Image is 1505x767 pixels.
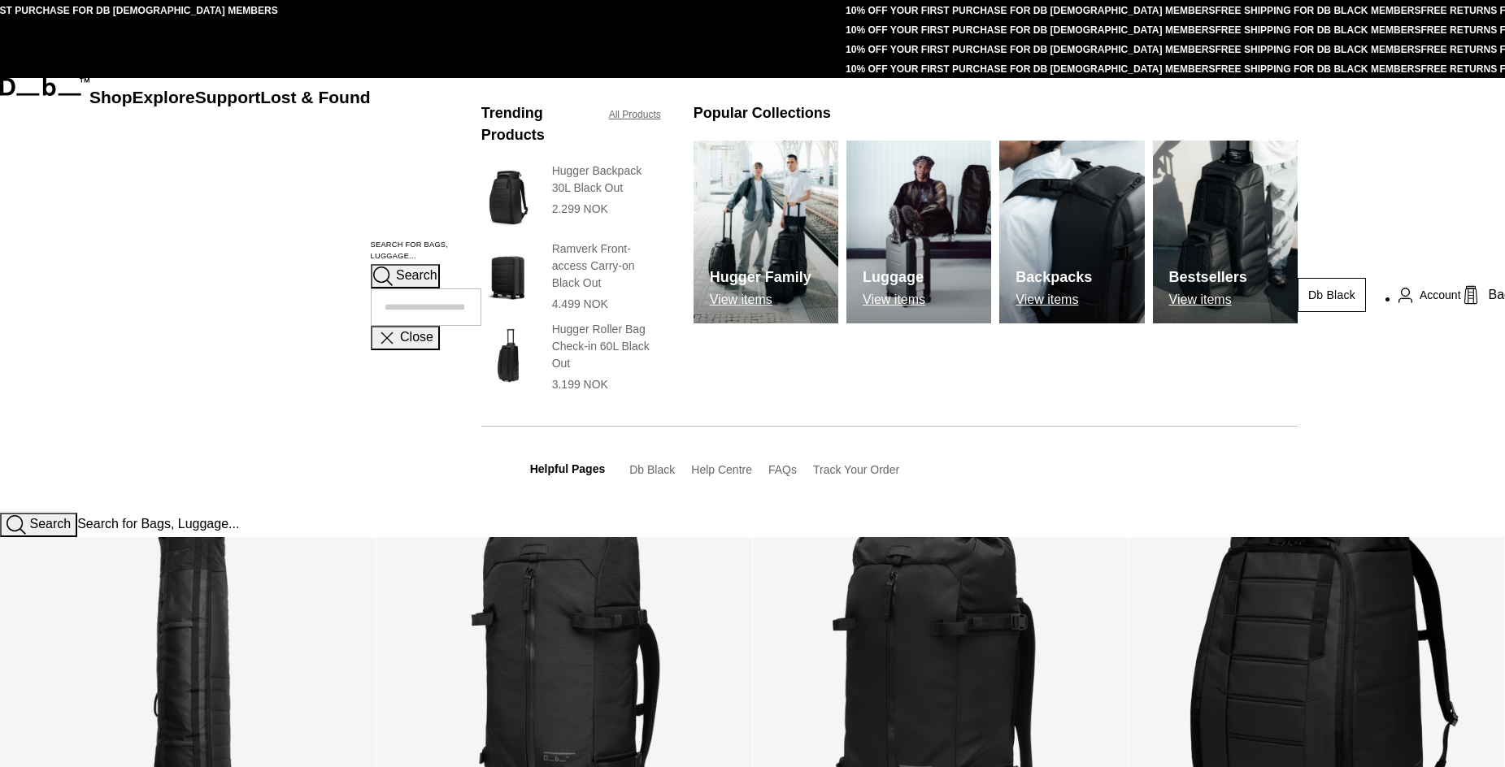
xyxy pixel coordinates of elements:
button: Close [371,326,440,350]
h3: Helpful Pages [530,461,606,478]
label: Search for Bags, Luggage... [371,240,481,262]
a: Lost & Found [260,88,370,106]
a: Hugger Backpack 30L Black Out Hugger Backpack 30L Black Out 2.299 NOK [481,162,661,232]
img: Db [999,141,1144,323]
img: Ramverk Front-access Carry-on Black Out [481,240,536,310]
a: Db Bestsellers View items [1153,141,1298,323]
a: Db Black [629,463,675,476]
nav: Main Navigation [89,78,371,513]
a: FREE SHIPPING FOR DB BLACK MEMBERS [1216,63,1421,75]
span: Account [1420,287,1461,304]
h3: Hugger Family [710,266,811,288]
h3: Hugger Backpack 30L Black Out [552,162,661,197]
a: Hugger Roller Bag Check-in 60L Black Out Hugger Roller Bag Check-in 60L Black Out 3.199 NOK [481,321,661,393]
h3: Bestsellers [1169,266,1247,288]
p: View items [1016,292,1092,307]
img: Db [1153,141,1298,323]
img: Db [846,141,991,323]
a: Explore [133,88,195,106]
a: FREE SHIPPING FOR DB BLACK MEMBERS [1216,44,1421,55]
img: Db [694,141,838,323]
a: Shop [89,88,133,106]
a: FREE SHIPPING FOR DB BLACK MEMBERS [1216,5,1421,16]
h3: Ramverk Front-access Carry-on Black Out [552,240,661,292]
a: Db Luggage View items [846,141,991,323]
h3: Backpacks [1016,266,1092,288]
a: 10% OFF YOUR FIRST PURCHASE FOR DB [DEMOGRAPHIC_DATA] MEMBERS [846,63,1215,75]
span: 4.499 NOK [552,297,608,310]
span: 2.299 NOK [552,202,608,215]
a: All Products [609,107,661,122]
a: Db Hugger Family View items [694,141,838,323]
a: Ramverk Front-access Carry-on Black Out Ramverk Front-access Carry-on Black Out 4.499 NOK [481,240,661,313]
h3: Hugger Roller Bag Check-in 60L Black Out [552,321,661,372]
a: Support [195,88,261,106]
img: Hugger Roller Bag Check-in 60L Black Out [481,321,536,391]
h3: Luggage [863,266,925,288]
a: Help Centre [691,463,752,476]
span: Search [396,268,437,282]
a: Track Your Order [813,463,899,476]
a: FAQs [768,463,797,476]
a: 10% OFF YOUR FIRST PURCHASE FOR DB [DEMOGRAPHIC_DATA] MEMBERS [846,44,1215,55]
a: 10% OFF YOUR FIRST PURCHASE FOR DB [DEMOGRAPHIC_DATA] MEMBERS [846,5,1215,16]
span: Search [29,517,71,531]
a: FREE SHIPPING FOR DB BLACK MEMBERS [1216,24,1421,36]
h3: Trending Products [481,102,593,146]
img: Hugger Backpack 30L Black Out [481,162,536,232]
a: 10% OFF YOUR FIRST PURCHASE FOR DB [DEMOGRAPHIC_DATA] MEMBERS [846,24,1215,36]
span: Close [400,330,433,344]
a: Account [1398,285,1461,305]
p: View items [710,292,811,307]
span: 3.199 NOK [552,378,608,391]
button: Search [371,264,440,288]
p: View items [1169,292,1247,307]
a: Db Backpacks View items [999,141,1144,323]
a: Db Black [1298,278,1366,312]
h3: Popular Collections [694,102,831,124]
p: View items [863,292,925,307]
